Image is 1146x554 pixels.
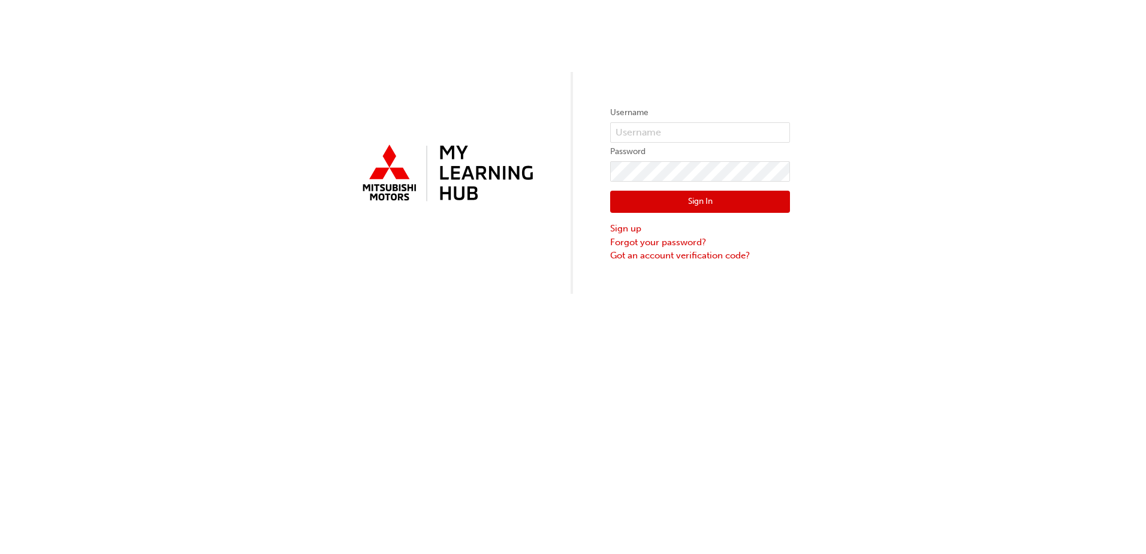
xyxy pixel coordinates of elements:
button: Sign In [610,191,790,213]
label: Username [610,106,790,120]
input: Username [610,122,790,143]
a: Sign up [610,222,790,236]
img: mmal [356,140,536,208]
a: Got an account verification code? [610,249,790,263]
a: Forgot your password? [610,236,790,249]
label: Password [610,144,790,159]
